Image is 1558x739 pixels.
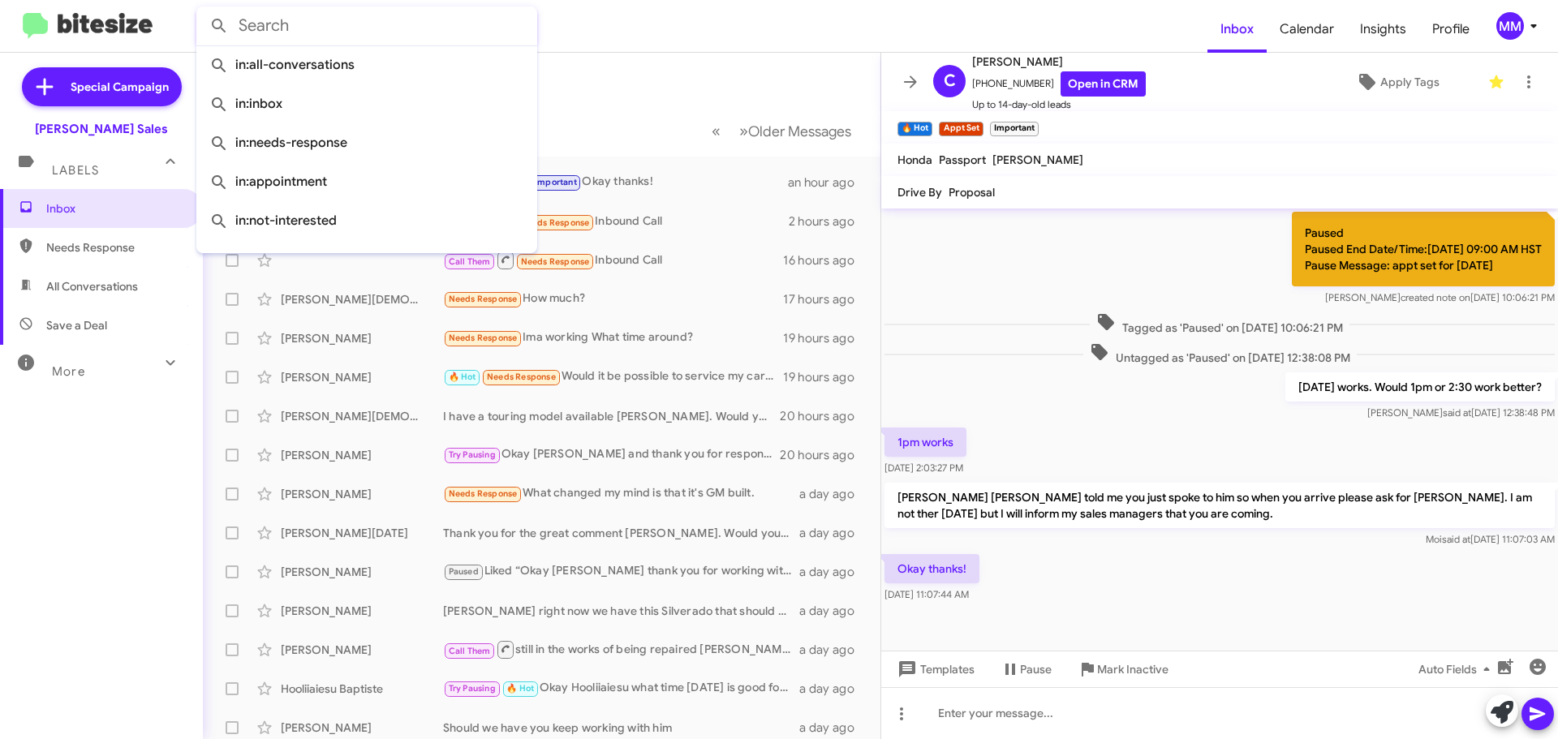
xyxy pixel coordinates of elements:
span: in:sold-verified [209,240,524,279]
div: Should we have you keep working with him [443,720,799,736]
div: [PERSON_NAME] [281,369,443,385]
span: Save a Deal [46,317,107,333]
div: What changed my mind is that it's GM built. [443,484,799,503]
span: Needs Response [449,488,518,499]
div: Liked “Okay [PERSON_NAME] thank you for working with [PERSON_NAME].” [443,562,799,581]
span: [DATE] 2:03:27 PM [884,462,963,474]
p: [DATE] works. Would 1pm or 2:30 work better? [1285,372,1555,402]
div: [PERSON_NAME][DATE] [281,525,443,541]
span: Proposal [949,185,995,200]
span: [PERSON_NAME] [972,52,1146,71]
div: [PERSON_NAME] [281,486,443,502]
div: Ima working What time around? [443,329,783,347]
span: Apply Tags [1380,67,1440,97]
span: [PERSON_NAME] [DATE] 12:38:48 PM [1367,406,1555,419]
span: Templates [894,655,975,684]
span: Inbox [1207,6,1267,53]
a: Calendar [1267,6,1347,53]
span: Try Pausing [449,683,496,694]
span: Moi [DATE] 11:07:03 AM [1426,533,1555,545]
span: in:inbox [209,84,524,123]
div: a day ago [799,720,867,736]
span: All Conversations [46,278,138,294]
span: [DATE] 11:07:44 AM [884,588,969,600]
div: Inbound Call [443,211,789,231]
button: Auto Fields [1405,655,1509,684]
button: MM [1483,12,1540,40]
div: 17 hours ago [783,291,867,307]
p: 1pm works [884,428,966,457]
small: 🔥 Hot [897,122,932,136]
a: Profile [1419,6,1483,53]
span: Call Them [449,256,491,267]
div: Okay Hooliiaiesu what time [DATE] is good for you that I should let [PERSON_NAME] know you’re coo... [443,679,799,698]
button: Previous [702,114,730,148]
button: Next [730,114,861,148]
div: 2 hours ago [789,213,867,230]
span: Up to 14-day-old leads [972,97,1146,113]
span: Try Pausing [449,449,496,460]
span: Special Campaign [71,79,169,95]
button: Mark Inactive [1065,655,1181,684]
div: [PERSON_NAME] right now we have this Silverado that should be able to pull a boat. Are you able t... [443,603,799,619]
span: created note on [1401,291,1470,303]
div: [PERSON_NAME][DEMOGRAPHIC_DATA] [281,291,443,307]
span: [PHONE_NUMBER] [972,71,1146,97]
span: Pause [1020,655,1052,684]
button: Pause [988,655,1065,684]
span: [PERSON_NAME] [992,153,1083,167]
span: » [739,121,748,141]
div: Would it be possible to service my car while I'm there [443,367,783,386]
span: Important [535,177,577,187]
small: Appt Set [939,122,983,136]
span: Needs Response [449,333,518,343]
span: Drive By [897,185,942,200]
span: Inbox [46,200,184,217]
span: said at [1442,533,1470,545]
div: [PERSON_NAME][DEMOGRAPHIC_DATA] [281,408,443,424]
span: Untagged as 'Paused' on [DATE] 12:38:08 PM [1083,342,1357,366]
p: Okay thanks! [884,554,979,583]
span: Paused [449,566,479,577]
span: in:not-interested [209,201,524,240]
div: [PERSON_NAME] [281,603,443,619]
span: Tagged as 'Paused' on [DATE] 10:06:21 PM [1090,312,1349,336]
div: Hooliiaiesu Baptiste [281,681,443,697]
span: Labels [52,163,99,178]
span: said at [1443,406,1471,419]
button: Apply Tags [1314,67,1480,97]
input: Search [196,6,537,45]
span: Needs Response [487,372,556,382]
div: a day ago [799,525,867,541]
span: Needs Response [521,256,590,267]
a: Special Campaign [22,67,182,106]
div: [PERSON_NAME] [281,642,443,658]
span: Passport [939,153,986,167]
div: still in the works of being repaired [PERSON_NAME]. Here are other lexus that you might be intere... [443,639,799,660]
span: Needs Response [521,217,590,228]
div: a day ago [799,681,867,697]
span: Mark Inactive [1097,655,1168,684]
span: C [944,68,956,94]
div: [PERSON_NAME] [281,330,443,346]
div: Thank you for the great comment [PERSON_NAME]. Would you mind sharing with me what stopped you fr... [443,525,799,541]
div: [PERSON_NAME] [281,447,443,463]
div: 19 hours ago [783,369,867,385]
div: a day ago [799,642,867,658]
span: Call Them [449,646,491,656]
div: Okay thanks! [443,173,788,191]
nav: Page navigation example [703,114,861,148]
span: « [712,121,721,141]
div: a day ago [799,486,867,502]
span: Auto Fields [1418,655,1496,684]
div: 16 hours ago [783,252,867,269]
span: Needs Response [46,239,184,256]
div: How much? [443,290,783,308]
button: Templates [881,655,988,684]
span: [PERSON_NAME] [DATE] 10:06:21 PM [1325,291,1555,303]
span: 🔥 Hot [449,372,476,382]
a: Insights [1347,6,1419,53]
div: I have a touring model available [PERSON_NAME]. Would you like to come down to secure it? [443,408,780,424]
